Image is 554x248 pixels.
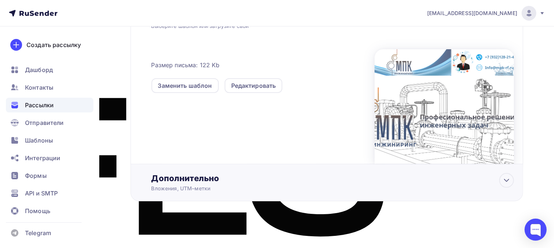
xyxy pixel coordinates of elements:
span: Контакты [25,83,53,92]
span: Шаблоны [25,136,53,145]
a: Рассылки [6,98,93,112]
span: Размер письма: 122 Kb [151,61,220,69]
span: [EMAIL_ADDRESS][DOMAIN_NAME] [427,10,517,17]
div: Создать рассылку [26,40,81,49]
span: API и SMTP [25,189,58,198]
a: Отправители [6,115,93,130]
span: Отправители [25,118,64,127]
div: Заменить шаблон [158,81,212,90]
a: Шаблоны [6,133,93,148]
a: [EMAIL_ADDRESS][DOMAIN_NAME] [427,6,545,21]
span: Рассылки [25,101,54,109]
span: Интеграции [25,154,60,162]
div: Вложения, UTM–метки [151,185,478,192]
span: Дашборд [25,65,53,74]
a: Дашборд [6,62,93,77]
a: Формы [6,168,93,183]
span: Помощь [25,206,50,215]
div: Дополнительно [151,173,514,183]
span: Формы [25,171,47,180]
span: Telegram [25,229,51,237]
div: Редактировать [231,81,276,90]
a: Контакты [6,80,93,95]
